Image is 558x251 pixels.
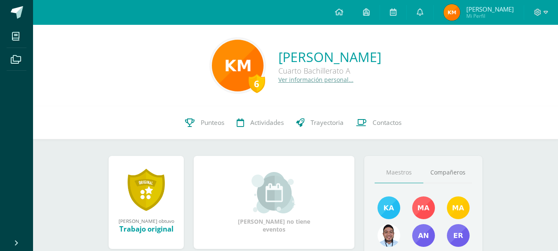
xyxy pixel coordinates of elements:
[412,196,435,219] img: c020eebe47570ddd332f87e65077e1d5.png
[201,118,224,127] span: Punteos
[117,218,176,224] div: [PERSON_NAME] obtuvo
[466,5,514,13] span: [PERSON_NAME]
[290,106,350,139] a: Trayectoria
[250,118,284,127] span: Actividades
[375,162,423,183] a: Maestros
[230,106,290,139] a: Actividades
[412,224,435,247] img: 5b69ea46538634a852163c0590dc3ff7.png
[233,172,316,233] div: [PERSON_NAME] no tiene eventos
[179,106,230,139] a: Punteos
[447,196,470,219] img: f5bcdfe112135d8e2907dab10a7547e4.png
[378,196,400,219] img: 1c285e60f6ff79110def83009e9e501a.png
[278,48,381,66] a: [PERSON_NAME]
[350,106,408,139] a: Contactos
[278,76,354,84] a: Ver información personal...
[278,66,381,76] div: Cuarto Bachillerato A
[311,118,344,127] span: Trayectoria
[212,40,264,91] img: 9fe531355fe57d02b08b46380a8c7553.png
[117,224,176,234] div: Trabajo original
[378,224,400,247] img: 6bf64b0700033a2ca3395562ad6aa597.png
[466,12,514,19] span: Mi Perfil
[423,162,472,183] a: Compañeros
[373,118,401,127] span: Contactos
[249,74,265,93] div: 6
[252,172,297,213] img: event_small.png
[444,4,460,21] img: 2b8b78f93d8e42e5e73546d597f828fb.png
[447,224,470,247] img: 3b51858fa93919ca30eb1aad2d2e7161.png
